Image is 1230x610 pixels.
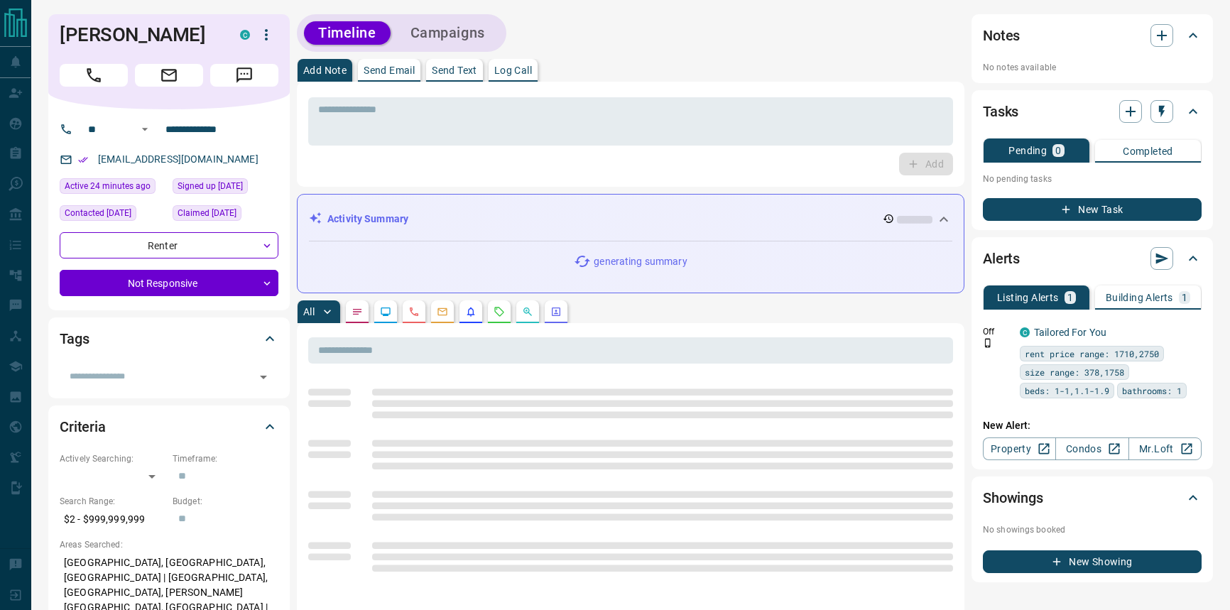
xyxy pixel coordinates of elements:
[60,508,165,531] p: $2 - $999,999,999
[437,306,448,317] svg: Emails
[98,153,258,165] a: [EMAIL_ADDRESS][DOMAIN_NAME]
[173,495,278,508] p: Budget:
[983,241,1202,276] div: Alerts
[60,538,278,551] p: Areas Searched:
[304,21,391,45] button: Timeline
[60,64,128,87] span: Call
[60,23,219,46] h1: [PERSON_NAME]
[380,306,391,317] svg: Lead Browsing Activity
[65,206,131,220] span: Contacted [DATE]
[1106,293,1173,303] p: Building Alerts
[78,155,88,165] svg: Email Verified
[1122,383,1182,398] span: bathrooms: 1
[210,64,278,87] span: Message
[983,247,1020,270] h2: Alerts
[60,410,278,444] div: Criteria
[522,306,533,317] svg: Opportunities
[309,206,952,232] div: Activity Summary
[60,270,278,296] div: Not Responsive
[60,495,165,508] p: Search Range:
[303,65,347,75] p: Add Note
[364,65,415,75] p: Send Email
[60,452,165,465] p: Actively Searching:
[327,212,408,227] p: Activity Summary
[983,437,1056,460] a: Property
[983,325,1011,338] p: Off
[396,21,499,45] button: Campaigns
[60,205,165,225] div: Wed Jan 29 2025
[983,18,1202,53] div: Notes
[173,205,278,225] div: Mon Nov 18 2024
[1067,293,1073,303] p: 1
[135,64,203,87] span: Email
[60,327,89,350] h2: Tags
[1025,365,1124,379] span: size range: 378,1758
[432,65,477,75] p: Send Text
[1020,327,1030,337] div: condos.ca
[352,306,363,317] svg: Notes
[60,322,278,356] div: Tags
[1055,146,1061,156] p: 0
[60,178,165,198] div: Tue Sep 16 2025
[550,306,562,317] svg: Agent Actions
[178,179,243,193] span: Signed up [DATE]
[1025,383,1109,398] span: beds: 1-1,1.1-1.9
[178,206,236,220] span: Claimed [DATE]
[303,307,315,317] p: All
[983,481,1202,515] div: Showings
[983,550,1202,573] button: New Showing
[983,100,1018,123] h2: Tasks
[983,338,993,348] svg: Push Notification Only
[1025,347,1159,361] span: rent price range: 1710,2750
[997,293,1059,303] p: Listing Alerts
[494,65,532,75] p: Log Call
[60,415,106,438] h2: Criteria
[1128,437,1202,460] a: Mr.Loft
[983,168,1202,190] p: No pending tasks
[173,178,278,198] div: Fri Oct 25 2024
[983,418,1202,433] p: New Alert:
[494,306,505,317] svg: Requests
[136,121,153,138] button: Open
[173,452,278,465] p: Timeframe:
[1182,293,1187,303] p: 1
[983,198,1202,221] button: New Task
[594,254,687,269] p: generating summary
[408,306,420,317] svg: Calls
[60,232,278,258] div: Renter
[983,523,1202,536] p: No showings booked
[983,486,1043,509] h2: Showings
[465,306,477,317] svg: Listing Alerts
[1055,437,1128,460] a: Condos
[254,367,273,387] button: Open
[1008,146,1047,156] p: Pending
[983,61,1202,74] p: No notes available
[240,30,250,40] div: condos.ca
[983,24,1020,47] h2: Notes
[983,94,1202,129] div: Tasks
[1123,146,1173,156] p: Completed
[1034,327,1106,338] a: Tailored For You
[65,179,151,193] span: Active 24 minutes ago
